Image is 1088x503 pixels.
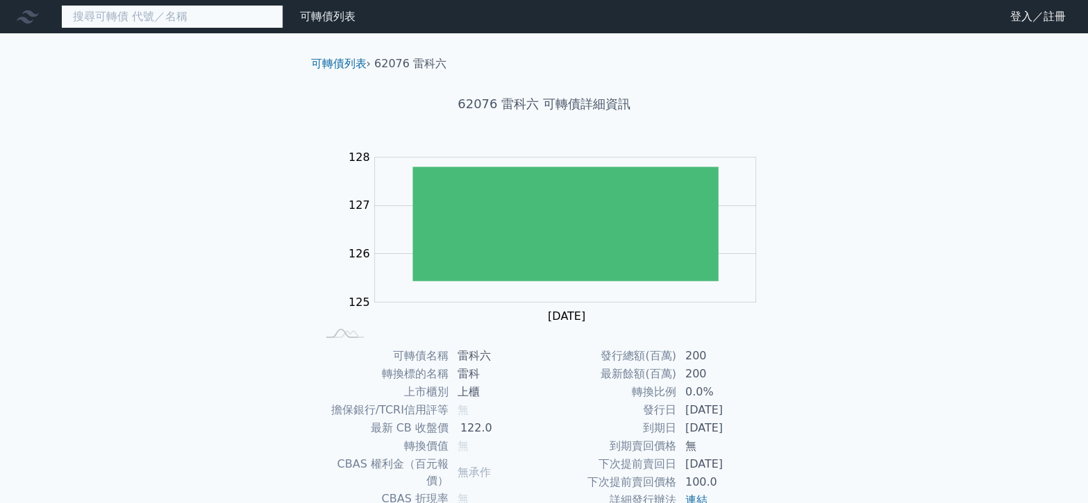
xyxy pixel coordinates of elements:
[677,473,772,491] td: 100.0
[544,347,677,365] td: 發行總額(百萬)
[374,56,446,72] li: 62076 雷科六
[449,383,544,401] td: 上櫃
[999,6,1077,28] a: 登入／註冊
[458,403,469,416] span: 無
[317,383,449,401] td: 上市櫃別
[332,150,776,323] g: Chart
[677,365,772,383] td: 200
[458,420,495,436] div: 122.0
[677,419,772,437] td: [DATE]
[317,419,449,437] td: 最新 CB 收盤價
[349,295,370,308] tspan: 125
[300,94,789,114] h1: 62076 雷科六 可轉債詳細資訊
[677,383,772,401] td: 0.0%
[349,198,370,212] tspan: 127
[61,5,283,28] input: 搜尋可轉債 代號／名稱
[317,437,449,455] td: 轉換價值
[544,401,677,419] td: 發行日
[544,473,677,491] td: 下次提前賣回價格
[544,365,677,383] td: 最新餘額(百萬)
[677,455,772,473] td: [DATE]
[317,347,449,365] td: 可轉債名稱
[449,347,544,365] td: 雷科六
[544,419,677,437] td: 到期日
[548,309,585,323] tspan: [DATE]
[458,466,491,479] span: 無承作
[677,347,772,365] td: 200
[677,437,772,455] td: 無
[544,383,677,401] td: 轉換比例
[458,439,469,452] span: 無
[544,455,677,473] td: 下次提前賣回日
[300,10,355,23] a: 可轉債列表
[317,455,449,490] td: CBAS 權利金（百元報價）
[311,56,371,72] li: ›
[449,365,544,383] td: 雷科
[349,150,370,163] tspan: 128
[317,401,449,419] td: 擔保銀行/TCRI信用評等
[413,167,718,281] g: Series
[349,247,370,260] tspan: 126
[677,401,772,419] td: [DATE]
[544,437,677,455] td: 到期賣回價格
[311,57,367,70] a: 可轉債列表
[317,365,449,383] td: 轉換標的名稱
